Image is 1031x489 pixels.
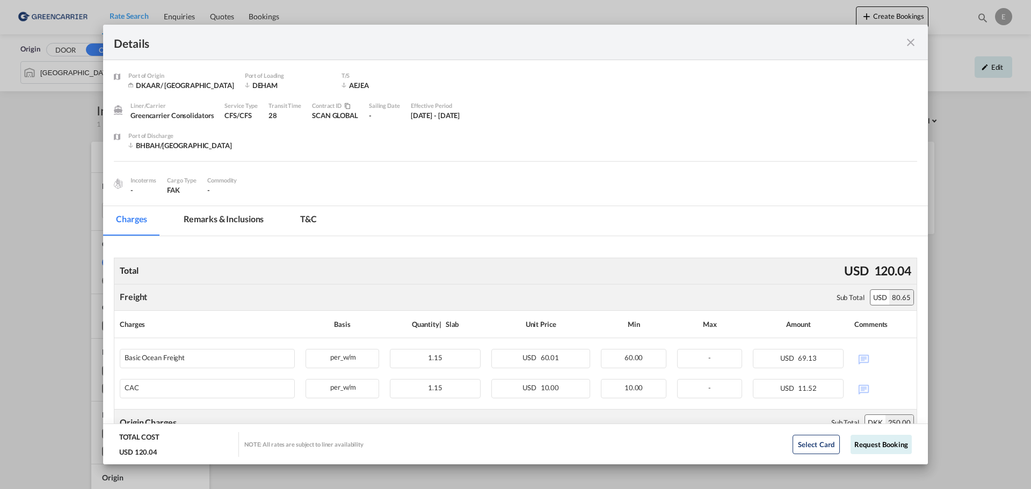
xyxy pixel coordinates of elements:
[120,291,147,303] div: Freight
[342,71,427,81] div: T/S
[865,415,885,430] div: DKK
[831,418,859,427] div: Sub Total
[708,383,711,392] span: -
[798,354,817,362] span: 69.13
[390,316,481,332] div: Quantity | Slab
[128,81,234,90] div: DKAAR/ Aarhus
[130,185,156,195] div: -
[342,103,350,110] md-icon: icon-content-copy
[904,36,917,49] md-icon: icon-close fg-AAA8AD m-0 cursor
[128,141,232,150] div: BHBAH/Bahrain International Airport
[130,111,214,120] div: Greencarrier Consolidators
[125,384,139,392] div: CAC
[428,353,442,362] span: 1.15
[112,178,124,189] img: cargo.png
[841,259,872,282] div: USD
[854,349,911,368] div: No Comments Available
[130,101,214,111] div: Liner/Carrier
[103,25,928,465] md-dialog: Port of Origin ...
[287,206,330,236] md-tab-item: T&C
[428,383,442,392] span: 1.15
[103,206,160,236] md-tab-item: Charges
[128,131,232,141] div: Port of Discharge
[207,176,237,185] div: Commodity
[541,383,560,392] span: 10.00
[171,206,277,236] md-tab-item: Remarks & Inclusions
[224,101,258,111] div: Service Type
[103,206,340,236] md-pagination-wrapper: Use the left and right arrow keys to navigate between tabs
[522,353,539,362] span: USD
[625,383,643,392] span: 10.00
[312,101,369,131] div: SCAN GLOBAL
[167,185,197,195] div: FAK
[306,349,379,363] div: per_w/m
[245,81,331,90] div: DEHAM
[780,384,797,392] span: USD
[125,354,185,362] div: Basic Ocean Freight
[793,435,840,454] button: Select Card
[625,353,643,362] span: 60.00
[119,447,157,457] div: USD 120.04
[780,354,797,362] span: USD
[207,186,210,194] span: -
[491,316,590,332] div: Unit Price
[411,101,460,111] div: Effective Period
[849,311,917,338] th: Comments
[872,259,914,282] div: 120.04
[312,101,358,111] div: Contract / Rate Agreement / Tariff / Spot Pricing Reference Number
[268,101,301,111] div: Transit Time
[224,111,251,120] span: CFS/CFS
[369,111,400,120] div: -
[522,383,539,392] span: USD
[753,316,844,332] div: Amount
[369,101,400,111] div: Sailing Date
[114,35,837,49] div: Details
[120,417,177,428] div: Origin Charges
[677,316,743,332] div: Max
[601,316,666,332] div: Min
[837,293,865,302] div: Sub Total
[708,353,711,362] span: -
[306,379,379,393] div: per_w/m
[268,111,301,120] div: 28
[130,176,156,185] div: Incoterms
[120,316,295,332] div: Charges
[885,415,913,430] div: 250.00
[245,71,331,81] div: Port of Loading
[798,384,817,392] span: 11.52
[411,111,460,120] div: 1 Sep 2025 - 31 Oct 2025
[167,176,197,185] div: Cargo Type
[870,290,890,305] div: USD
[117,262,141,279] div: Total
[851,435,912,454] button: Request Booking
[541,353,560,362] span: 60.01
[312,111,358,120] div: SCAN GLOBAL
[854,379,911,398] div: No Comments Available
[306,316,379,332] div: Basis
[889,290,913,305] div: 80.65
[119,432,159,447] div: TOTAL COST
[342,81,427,90] div: AEJEA
[244,440,364,448] div: NOTE: All rates are subject to liner availability
[128,71,234,81] div: Port of Origin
